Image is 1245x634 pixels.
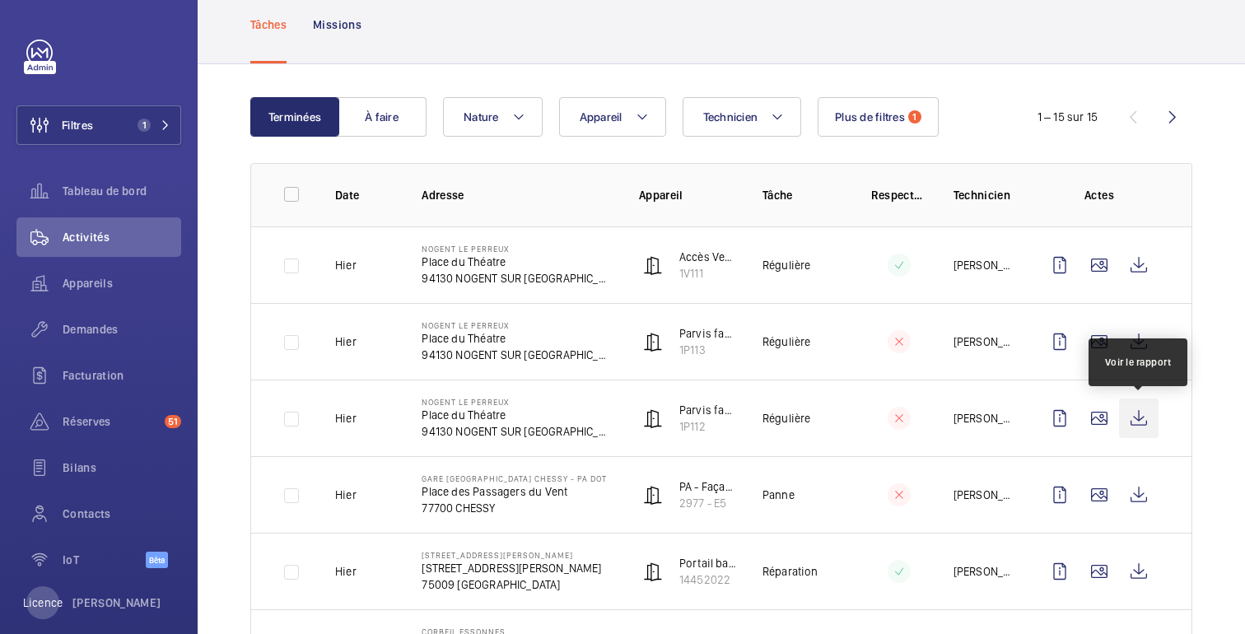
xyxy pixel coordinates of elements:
p: 1P112 [679,418,736,435]
button: Nature [443,97,543,137]
font: IoT [63,553,79,566]
img: automatic_door.svg [643,255,663,275]
p: 14452022 [679,571,736,588]
font: Technicien [703,110,758,124]
p: Régulière [762,257,811,273]
font: Plus de filtres [835,110,905,124]
font: Adresse [422,189,464,202]
font: 1 [142,119,147,131]
p: [STREET_ADDRESS][PERSON_NAME] [422,560,601,576]
p: [STREET_ADDRESS][PERSON_NAME] [422,550,601,560]
font: Réserves [63,415,111,428]
font: Activités [63,231,110,244]
p: PA - Façade EST - 008547K-P-2-94-0-05 [679,478,736,495]
button: À faire [338,97,427,137]
font: Bêta [149,555,165,565]
font: Tâche [762,189,793,202]
p: 75009 [GEOGRAPHIC_DATA] [422,576,601,593]
button: Technicien [683,97,802,137]
p: 1P113 [679,342,736,358]
font: Technicien [954,189,1011,202]
img: automatic_door.svg [643,485,663,505]
font: [PERSON_NAME] [72,596,161,609]
p: Parvis face CAB et entrée [679,402,736,418]
font: Appareil [580,110,622,124]
p: Parvis face CAB et entrée [679,325,736,342]
button: Terminées [250,97,339,137]
img: automatic_door.svg [643,562,663,581]
p: Place du Théatre [422,254,612,270]
p: NOGENT LE PERREUX [422,244,612,254]
p: [PERSON_NAME] [954,410,1014,427]
font: Tâches [250,18,287,31]
font: Date [335,189,359,202]
p: NOGENT LE PERREUX [422,320,612,330]
p: Hier [335,410,357,427]
font: Missions [313,18,361,31]
font: 51 [168,416,178,427]
div: Voir le rapport [1105,355,1172,370]
font: Respecter le délai [871,189,966,202]
font: Filtres [62,119,93,132]
p: Gare [GEOGRAPHIC_DATA] Chessy - PA DOT [422,473,607,483]
p: Hier [335,333,357,350]
font: 1 – 15 sur 15 [1037,110,1098,124]
p: [PERSON_NAME] [954,487,1014,503]
button: Plus de filtres1 [818,97,939,137]
button: Appareil [559,97,666,137]
font: Tableau de bord [63,184,147,198]
font: Facturation [63,369,124,382]
img: automatic_door.svg [643,408,663,428]
p: Accès Vente (Boutique) [679,249,736,265]
p: [PERSON_NAME] [954,333,1014,350]
p: Panne [762,487,795,503]
font: Nature [464,110,499,124]
p: Hier [335,487,357,503]
p: Réparation [762,563,818,580]
font: À faire [365,110,399,124]
p: 2977 - E5 [679,495,736,511]
font: Appareil [639,189,683,202]
font: Terminées [268,110,321,124]
p: [PERSON_NAME] [954,257,1014,273]
font: Licence [23,596,63,609]
font: Contacts [63,507,111,520]
font: Bilans [63,461,96,474]
p: Place du Théatre [422,330,612,347]
p: Régulière [762,410,811,427]
p: 1V111 [679,265,736,282]
p: Portail battant rue [679,555,736,571]
p: 94130 NOGENT SUR [GEOGRAPHIC_DATA] [422,423,612,440]
p: 77700 CHESSY [422,500,607,516]
img: automatic_door.svg [643,332,663,352]
p: Place du Théatre [422,407,612,423]
button: Filtres1 [16,105,181,145]
p: Hier [335,563,357,580]
font: 1 [912,111,916,123]
p: Place des Passagers du Vent [422,483,607,500]
p: Hier [335,257,357,273]
p: 94130 NOGENT SUR [GEOGRAPHIC_DATA] [422,347,612,363]
font: Demandes [63,323,119,336]
p: [PERSON_NAME] [954,563,1014,580]
p: Régulière [762,333,811,350]
p: NOGENT LE PERREUX [422,397,612,407]
font: Appareils [63,277,113,290]
font: Actes [1084,189,1114,202]
p: 94130 NOGENT SUR [GEOGRAPHIC_DATA] [422,270,612,287]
